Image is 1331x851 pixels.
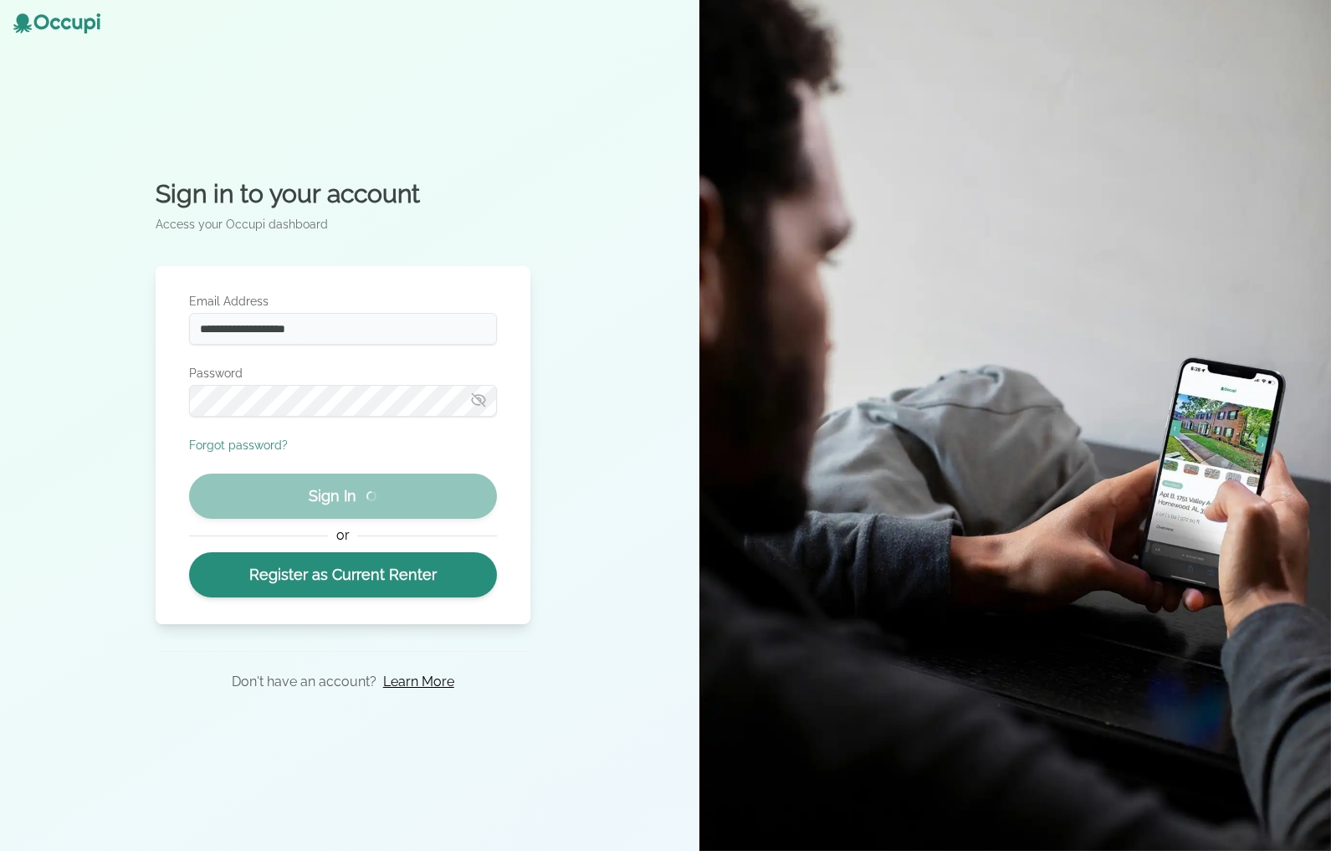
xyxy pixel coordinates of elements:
label: Email Address [189,293,497,310]
a: Register as Current Renter [189,552,497,597]
p: Access your Occupi dashboard [156,216,530,233]
label: Password [189,365,497,382]
p: Don't have an account? [232,672,376,692]
a: Learn More [383,672,454,692]
button: Forgot password? [189,437,288,454]
h2: Sign in to your account [156,179,530,209]
span: or [328,525,357,546]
